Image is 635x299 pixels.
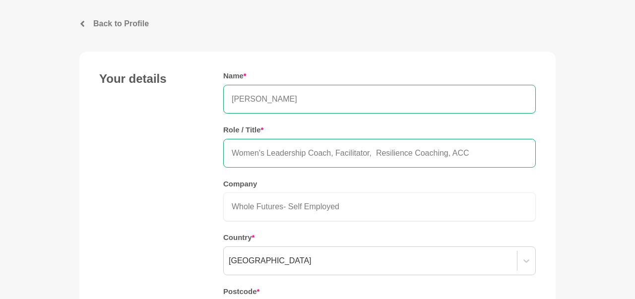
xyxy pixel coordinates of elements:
div: [GEOGRAPHIC_DATA] [229,255,312,267]
h5: Company [223,179,536,189]
h5: Postcode [223,287,536,297]
h5: Role / Title [223,125,536,135]
input: Role / Title [223,139,536,168]
p: Back to Profile [93,18,149,30]
h5: Country [223,233,536,242]
h5: Name [223,71,536,81]
input: Company [223,192,536,221]
h4: Your details [99,71,203,86]
input: Name [223,85,536,114]
a: Back to Profile [79,18,556,30]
